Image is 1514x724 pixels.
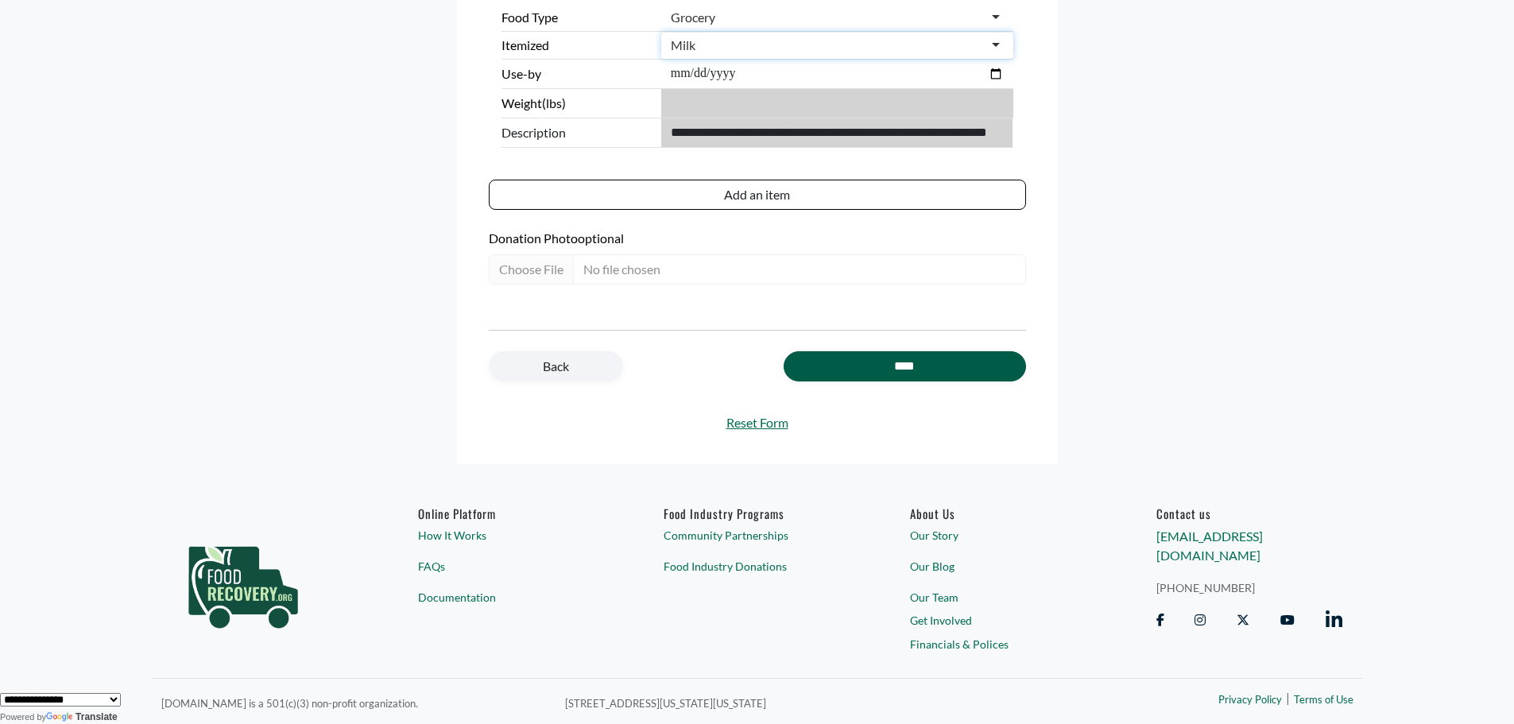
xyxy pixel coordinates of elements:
a: Back [489,351,623,381]
div: Milk [671,37,695,53]
span: optional [578,230,624,246]
a: [PHONE_NUMBER] [1156,579,1342,596]
a: Translate [46,711,118,722]
div: Grocery [671,10,715,25]
h6: Online Platform [418,506,604,521]
a: FAQs [418,558,604,575]
a: Financials & Polices [910,636,1096,652]
a: [EMAIL_ADDRESS][DOMAIN_NAME] [1156,528,1263,563]
label: Donation Photo [489,229,1026,248]
label: Food Type [501,8,655,27]
a: About Us [910,506,1096,521]
a: Community Partnerships [664,527,850,544]
a: Documentation [418,589,604,606]
a: How It Works [418,527,604,544]
a: Our Story [910,527,1096,544]
h6: Food Industry Programs [664,506,850,521]
a: Our Blog [910,558,1096,575]
img: Google Translate [46,712,76,723]
a: Get Involved [910,612,1096,629]
label: Weight [501,94,655,113]
label: Use-by [501,64,655,83]
button: Add an item [489,180,1026,210]
a: Food Industry Donations [664,558,850,575]
span: Description [501,123,655,142]
h6: Contact us [1156,506,1342,521]
img: food_recovery_green_logo-76242d7a27de7ed26b67be613a865d9c9037ba317089b267e0515145e5e51427.png [172,506,315,657]
span: (lbs) [542,95,566,110]
a: Our Team [910,589,1096,606]
a: Reset Form [489,413,1026,432]
label: Itemized [501,36,655,55]
span: | [1286,688,1290,707]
